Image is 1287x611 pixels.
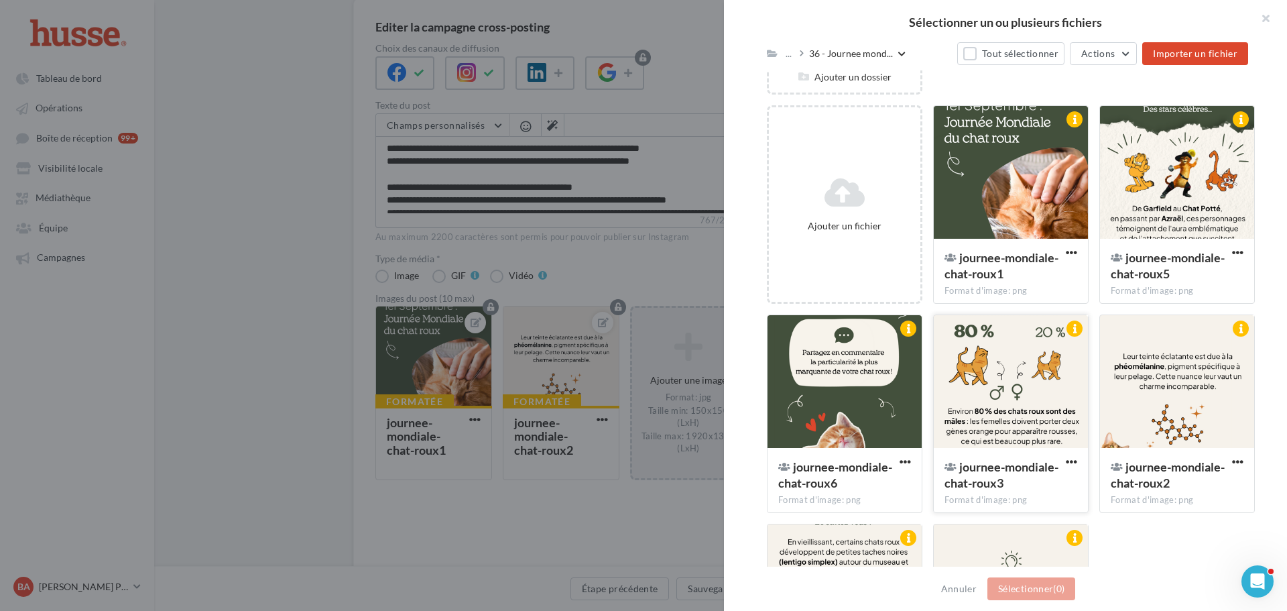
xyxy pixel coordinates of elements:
span: (0) [1053,583,1064,594]
span: Importer un fichier [1153,48,1237,59]
span: journee-mondiale-chat-roux1 [944,250,1058,281]
div: Format d'image: png [1111,285,1243,297]
span: journee-mondiale-chat-roux3 [944,459,1058,490]
span: Actions [1081,48,1115,59]
div: Format d'image: png [944,285,1077,297]
div: Ajouter un fichier [774,219,915,232]
button: Actions [1070,42,1137,65]
div: Format d'image: png [1111,494,1243,506]
button: Annuler [936,581,982,597]
span: 36 - Journee mond... [809,47,893,60]
span: journee-mondiale-chat-roux5 [1111,250,1225,281]
button: Sélectionner(0) [987,577,1075,600]
iframe: Intercom live chat [1241,565,1274,598]
span: journee-mondiale-chat-roux6 [778,459,892,490]
button: Importer un fichier [1142,42,1248,65]
h2: Sélectionner un ou plusieurs fichiers [745,16,1266,28]
div: Format d'image: png [778,494,911,506]
div: Ajouter un dossier [769,70,920,83]
div: ... [783,44,794,62]
span: journee-mondiale-chat-roux2 [1111,459,1225,490]
div: Format d'image: png [944,494,1077,506]
button: Tout sélectionner [957,42,1064,65]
